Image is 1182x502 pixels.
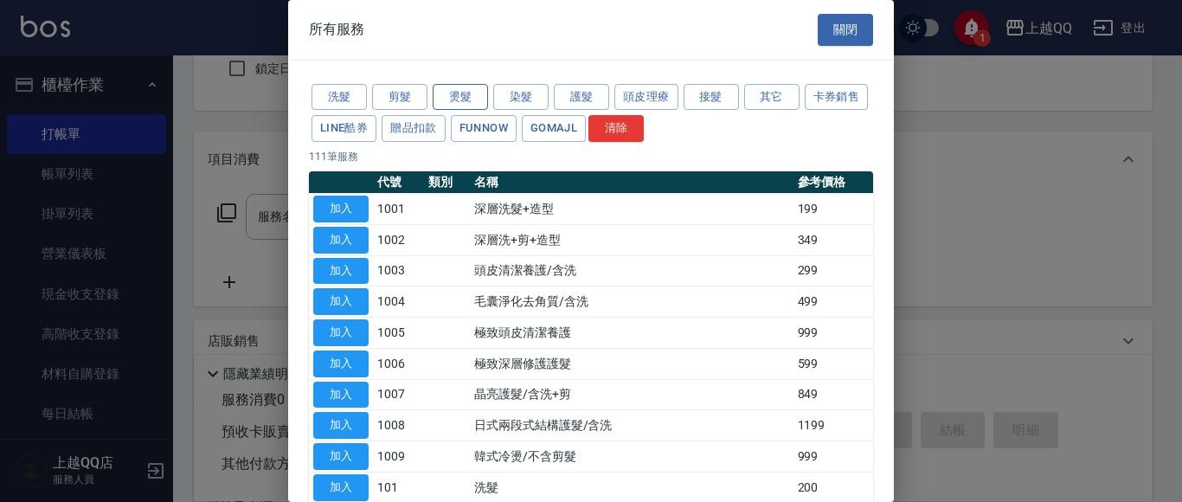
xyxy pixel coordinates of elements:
[373,348,424,379] td: 1006
[451,115,517,142] button: FUNNOW
[818,14,873,46] button: 關閉
[793,318,874,349] td: 999
[309,149,873,164] p: 111 筆服務
[470,379,793,410] td: 晶亮護髮/含洗+剪
[312,84,367,111] button: 洗髮
[470,171,793,194] th: 名稱
[588,115,644,142] button: 清除
[470,441,793,473] td: 韓式冷燙/不含剪髮
[372,84,427,111] button: 剪髮
[470,224,793,255] td: 深層洗+剪+造型
[470,286,793,318] td: 毛囊淨化去角質/含洗
[373,194,424,225] td: 1001
[373,379,424,410] td: 1007
[313,227,369,254] button: 加入
[522,115,586,142] button: GOMAJL
[313,412,369,439] button: 加入
[793,348,874,379] td: 599
[433,84,488,111] button: 燙髮
[614,84,678,111] button: 頭皮理療
[313,319,369,346] button: 加入
[373,255,424,286] td: 1003
[313,196,369,222] button: 加入
[382,115,446,142] button: 贈品扣款
[313,474,369,501] button: 加入
[373,286,424,318] td: 1004
[793,441,874,473] td: 999
[470,194,793,225] td: 深層洗髮+造型
[684,84,739,111] button: 接髮
[309,21,364,38] span: 所有服務
[493,84,549,111] button: 染髮
[793,286,874,318] td: 499
[313,382,369,409] button: 加入
[470,318,793,349] td: 極致頭皮清潔養護
[313,443,369,470] button: 加入
[373,171,424,194] th: 代號
[793,410,874,441] td: 1199
[313,258,369,285] button: 加入
[744,84,800,111] button: 其它
[470,410,793,441] td: 日式兩段式結構護髮/含洗
[373,224,424,255] td: 1002
[373,410,424,441] td: 1008
[424,171,470,194] th: 類別
[554,84,609,111] button: 護髮
[793,379,874,410] td: 849
[805,84,869,111] button: 卡券銷售
[313,288,369,315] button: 加入
[470,255,793,286] td: 頭皮清潔養護/含洗
[793,224,874,255] td: 349
[373,441,424,473] td: 1009
[312,115,376,142] button: LINE酷券
[470,348,793,379] td: 極致深層修護護髮
[793,194,874,225] td: 199
[373,318,424,349] td: 1005
[793,255,874,286] td: 299
[313,351,369,377] button: 加入
[793,171,874,194] th: 參考價格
